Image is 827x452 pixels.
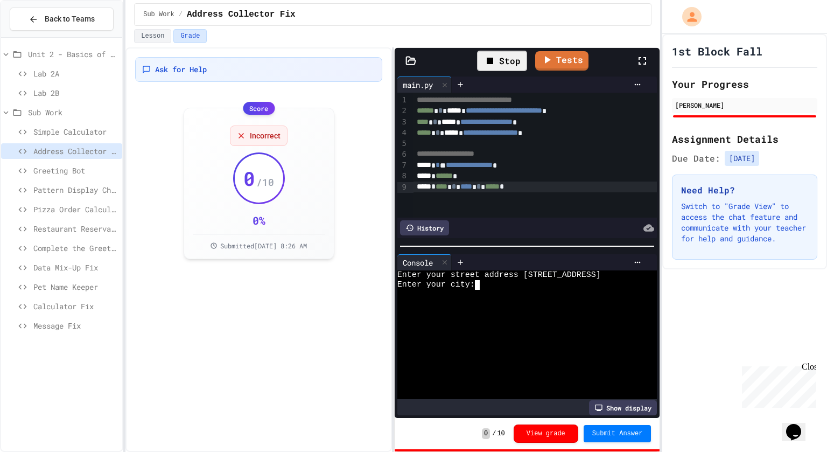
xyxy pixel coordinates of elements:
span: Restaurant Reservation System [33,223,118,234]
button: View grade [514,425,578,443]
div: 6 [397,149,408,160]
span: Ask for Help [155,64,207,75]
div: [PERSON_NAME] [675,100,814,110]
h3: Need Help? [681,184,808,197]
span: Enter your street address [STREET_ADDRESS] [397,270,601,280]
span: Calculator Fix [33,301,118,312]
div: 5 [397,138,408,149]
span: Enter your city: [397,280,475,290]
span: Pet Name Keeper [33,281,118,293]
span: Simple Calculator [33,126,118,137]
span: Sub Work [28,107,118,118]
button: Lesson [134,29,171,43]
span: Complete the Greeting [33,242,118,254]
span: Incorrect [250,130,281,141]
div: 7 [397,160,408,171]
span: Pizza Order Calculator [33,204,118,215]
h2: Assignment Details [672,131,817,147]
span: 0 [243,168,255,189]
span: Submitted [DATE] 8:26 AM [220,241,307,250]
button: Submit Answer [584,425,651,442]
div: 4 [397,128,408,138]
h1: 1st Block Fall [672,44,762,59]
div: 8 [397,171,408,182]
div: History [400,220,449,235]
span: / [179,10,183,19]
span: Data Mix-Up Fix [33,262,118,273]
p: Switch to "Grade View" to access the chat feature and communicate with your teacher for help and ... [681,201,808,244]
span: Due Date: [672,152,720,165]
h2: Your Progress [672,77,817,92]
span: Lab 2A [33,68,118,79]
span: / 10 [256,175,274,190]
span: Pattern Display Challenge [33,184,118,196]
span: Greeting Bot [33,165,118,176]
span: Unit 2 - Basics of Python [28,48,118,60]
div: Show display [589,400,657,415]
div: Stop [477,51,527,71]
span: Lab 2B [33,87,118,99]
span: [DATE] [725,151,759,166]
div: Console [397,257,438,268]
div: Console [397,254,452,270]
div: 3 [397,117,408,128]
button: Grade [173,29,207,43]
div: 9 [397,182,408,193]
span: Message Fix [33,320,118,331]
iframe: chat widget [782,409,816,441]
div: Score [243,102,275,115]
button: Back to Teams [10,8,114,31]
span: Sub Work [143,10,174,19]
div: 1 [397,95,408,106]
div: My Account [671,4,704,29]
div: main.py [397,79,438,91]
div: 0 % [253,213,265,228]
span: 0 [482,428,490,439]
span: / [492,429,496,438]
span: Submit Answer [592,429,643,438]
a: Tests [535,51,588,71]
div: Chat with us now!Close [4,4,74,68]
span: 10 [497,429,504,438]
div: 2 [397,106,408,116]
span: Back to Teams [45,13,95,25]
span: Address Collector Fix [33,145,118,157]
span: Address Collector Fix [187,8,296,21]
iframe: chat widget [738,362,816,408]
div: main.py [397,77,452,93]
